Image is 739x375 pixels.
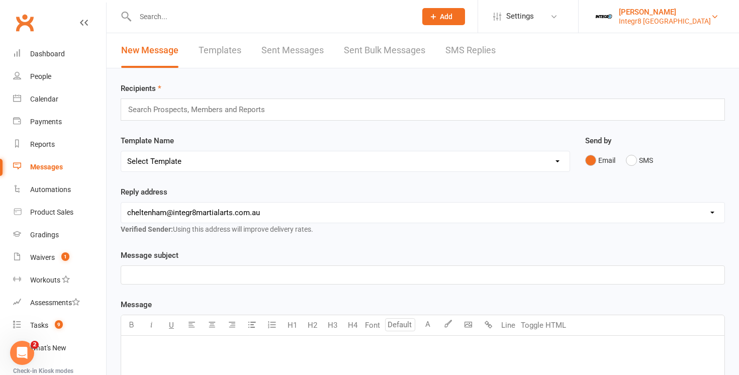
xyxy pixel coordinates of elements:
[498,315,518,335] button: Line
[13,314,106,337] a: Tasks 9
[585,135,611,147] label: Send by
[30,231,59,239] div: Gradings
[132,10,409,24] input: Search...
[121,299,152,311] label: Message
[506,5,534,28] span: Settings
[385,318,415,331] input: Default
[13,65,106,88] a: People
[13,246,106,269] a: Waivers 1
[422,8,465,25] button: Add
[30,344,66,352] div: What's New
[13,43,106,65] a: Dashboard
[13,156,106,178] a: Messages
[127,103,274,116] input: Search Prospects, Members and Reports
[13,111,106,133] a: Payments
[30,95,58,103] div: Calendar
[30,253,55,261] div: Waivers
[418,315,438,335] button: A
[31,341,39,349] span: 2
[121,225,173,233] strong: Verified Sender:
[30,276,60,284] div: Workouts
[282,315,302,335] button: H1
[302,315,322,335] button: H2
[30,185,71,194] div: Automations
[342,315,362,335] button: H4
[199,33,241,68] a: Templates
[161,315,181,335] button: U
[440,13,452,21] span: Add
[13,88,106,111] a: Calendar
[619,8,711,17] div: [PERSON_NAME]
[121,82,161,95] label: Recipients
[594,7,614,27] img: thumb_image1744022220.png
[13,133,106,156] a: Reports
[13,201,106,224] a: Product Sales
[30,299,80,307] div: Assessments
[13,337,106,359] a: What's New
[169,321,174,330] span: U
[121,225,313,233] span: Using this address will improve delivery rates.
[30,140,55,148] div: Reports
[10,341,34,365] iframe: Intercom live chat
[30,321,48,329] div: Tasks
[13,269,106,292] a: Workouts
[585,151,615,170] button: Email
[518,315,569,335] button: Toggle HTML
[13,178,106,201] a: Automations
[619,17,711,26] div: Integr8 [GEOGRAPHIC_DATA]
[13,224,106,246] a: Gradings
[30,50,65,58] div: Dashboard
[55,320,63,329] span: 9
[445,33,496,68] a: SMS Replies
[121,249,178,261] label: Message subject
[30,208,73,216] div: Product Sales
[121,135,174,147] label: Template Name
[30,72,51,80] div: People
[61,252,69,261] span: 1
[30,118,62,126] div: Payments
[12,10,37,35] a: Clubworx
[30,163,63,171] div: Messages
[13,292,106,314] a: Assessments
[362,315,383,335] button: Font
[121,33,178,68] a: New Message
[322,315,342,335] button: H3
[626,151,653,170] button: SMS
[261,33,324,68] a: Sent Messages
[344,33,425,68] a: Sent Bulk Messages
[121,186,167,198] label: Reply address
